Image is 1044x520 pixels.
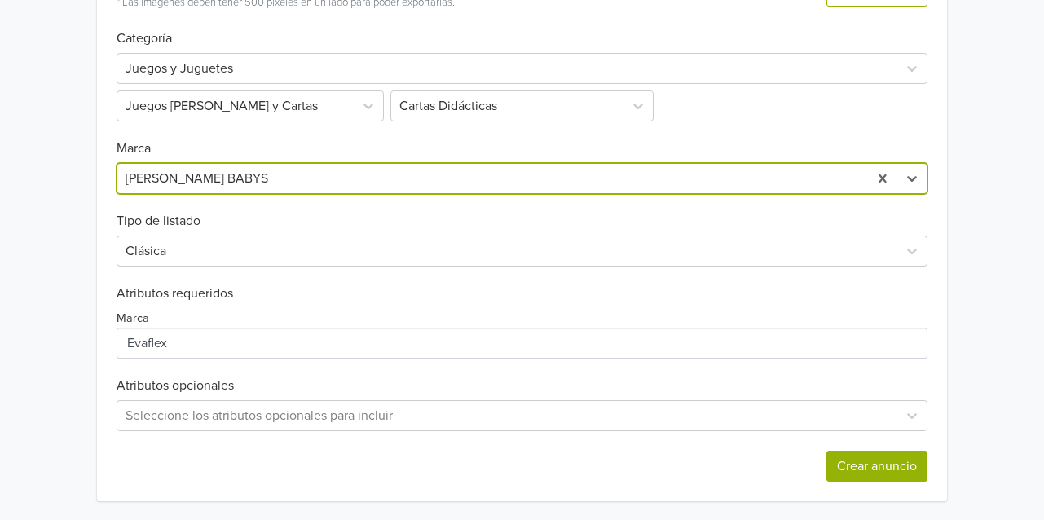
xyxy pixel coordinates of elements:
[117,121,927,156] h6: Marca
[117,378,927,394] h6: Atributos opcionales
[117,286,927,302] h6: Atributos requeridos
[117,194,927,229] h6: Tipo de listado
[117,11,927,46] h6: Categoría
[826,451,927,482] button: Crear anuncio
[117,310,149,328] label: Marca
